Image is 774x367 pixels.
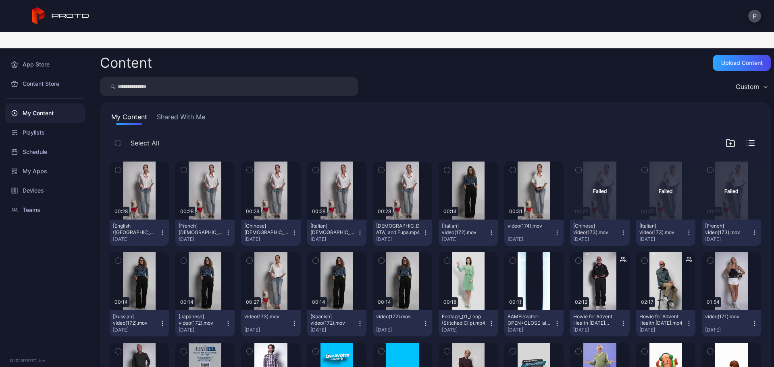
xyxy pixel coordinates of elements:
[179,313,223,326] div: [Japanese] video(172).mov
[573,327,620,333] div: [DATE]
[113,313,157,326] div: [Russian] video(172).mov
[5,104,85,123] a: My Content
[639,313,684,326] div: Howie for Advent Health Sept 29.mp4
[705,236,751,243] div: [DATE]
[573,236,620,243] div: [DATE]
[241,310,300,336] button: video(173).mov[DATE]
[639,327,686,333] div: [DATE]
[310,223,355,236] div: [Italian] Lady and Fupa.mp4
[376,313,420,320] div: video(172).mov
[5,74,85,93] a: Content Store
[5,123,85,142] a: Playlists
[310,313,355,326] div: [Spanish] video(172).mov
[5,55,85,74] a: App Store
[100,56,152,70] div: Content
[659,187,672,195] div: Failed
[504,220,564,246] button: video(174).mov[DATE]
[5,181,85,200] a: Devices
[179,223,223,236] div: [French] Lady and Fupa.mp4
[179,327,225,333] div: [DATE]
[508,236,554,243] div: [DATE]
[244,236,291,243] div: [DATE]
[573,313,618,326] div: Howie for Advent Health Sept 29 Standing v2.mp4
[376,236,422,243] div: [DATE]
[175,220,235,246] button: [French] [DEMOGRAPHIC_DATA] and Fupa.mp4[DATE]
[442,327,488,333] div: [DATE]
[736,83,759,91] div: Custom
[508,313,552,326] div: BAMElevator-OPEN+CLOSE_alpha_PRORES.mov
[244,313,289,320] div: video(173).mov
[442,236,488,243] div: [DATE]
[5,162,85,181] a: My Apps
[110,220,169,246] button: [English ([GEOGRAPHIC_DATA])] [DEMOGRAPHIC_DATA] and Fupa.mp4[DATE]
[307,310,366,336] button: [Spanish] video(172).mov[DATE]
[310,327,357,333] div: [DATE]
[713,55,771,71] button: Upload Content
[639,223,684,236] div: [Italian] video(173).mov
[113,236,159,243] div: [DATE]
[636,310,695,336] button: Howie for Advent Health [DATE].mp4[DATE]
[702,220,761,246] button: [French] video(173).mov[DATE]
[439,310,498,336] button: Footage_01_Loop (Stitched Clip).mp4[DATE]
[373,220,432,246] button: [DEMOGRAPHIC_DATA] and Fupa.mp4[DATE]
[508,223,552,229] div: video(174).mov
[376,327,422,333] div: [DATE]
[244,223,289,236] div: [Chinese] Lady and Fupa.mp4
[570,310,629,336] button: Howie for Advent Health [DATE] Standing v2.mp4[DATE]
[639,236,686,243] div: [DATE]
[155,112,207,125] button: Shared With Me
[5,200,85,220] a: Teams
[705,327,751,333] div: [DATE]
[508,327,554,333] div: [DATE]
[724,187,738,195] div: Failed
[702,310,761,336] button: video(171).mov[DATE]
[310,236,357,243] div: [DATE]
[748,10,761,23] button: P
[705,223,749,236] div: [French] video(173).mov
[175,310,235,336] button: [Japanese] video(172).mov[DATE]
[10,357,80,364] div: © 2025 PROTO, Inc.
[5,142,85,162] a: Schedule
[442,313,486,326] div: Footage_01_Loop (Stitched Clip).mp4
[504,310,564,336] button: BAMElevator-OPEN+CLOSE_alpha_PRORES.mov[DATE]
[573,223,618,236] div: [Chinese] video(173).mov
[131,138,159,148] span: Select All
[244,327,291,333] div: [DATE]
[179,236,225,243] div: [DATE]
[593,187,607,195] div: Failed
[110,112,149,125] button: My Content
[439,220,498,246] button: [Italian] video(172).mov[DATE]
[376,223,420,236] div: Lady and Fupa.mp4
[705,313,749,320] div: video(171).mov
[113,223,157,236] div: [English (UK)] Lady and Fupa.mp4
[110,310,169,336] button: [Russian] video(172).mov[DATE]
[442,223,486,236] div: [Italian] video(172).mov
[307,220,366,246] button: [Italian] [DEMOGRAPHIC_DATA] and Fupa.mp4[DATE]
[732,77,771,96] button: Custom
[241,220,300,246] button: [Chinese] [DEMOGRAPHIC_DATA] and Fupa.mp4[DATE]
[373,310,432,336] button: video(172).mov[DATE]
[721,60,763,66] div: Upload Content
[570,220,629,246] button: [Chinese] video(173).mov[DATE]
[636,220,695,246] button: [Italian] video(173).mov[DATE]
[113,327,159,333] div: [DATE]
